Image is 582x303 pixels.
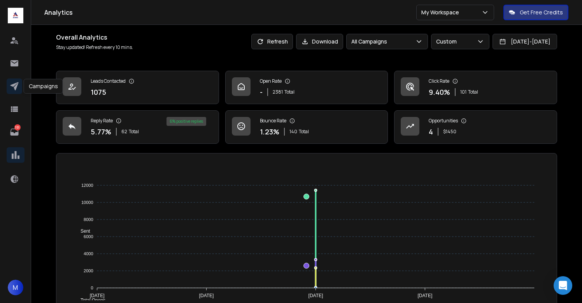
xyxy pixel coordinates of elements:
[129,129,139,135] span: Total
[284,89,295,95] span: Total
[91,78,126,84] p: Leads Contacted
[91,87,106,98] p: 1075
[225,71,388,104] a: Open Rate-2381Total
[56,71,219,104] a: Leads Contacted1075
[493,34,557,49] button: [DATE]-[DATE]
[14,124,21,131] p: 151
[24,79,63,94] div: Campaigns
[429,78,449,84] p: Click Rate
[44,8,416,17] h1: Analytics
[260,87,263,98] p: -
[91,126,111,137] p: 5.77 %
[289,129,297,135] span: 140
[121,129,127,135] span: 62
[84,217,93,222] tspan: 8000
[394,71,557,104] a: Click Rate9.40%101Total
[56,44,133,50] p: Stay updated! Refresh every 10 mins.
[260,78,282,84] p: Open Rate
[468,89,478,95] span: Total
[309,293,323,298] tspan: [DATE]
[75,228,90,234] span: Sent
[436,38,460,45] p: Custom
[260,118,286,124] p: Bounce Rate
[296,34,343,49] button: Download
[91,118,113,124] p: Reply Rate
[7,124,22,140] a: 151
[251,34,293,49] button: Refresh
[520,9,563,16] p: Get Free Credits
[84,268,93,273] tspan: 2000
[421,9,462,16] p: My Workspace
[56,110,219,144] a: Reply Rate5.77%62Total6% positive replies
[429,87,450,98] p: 9.40 %
[8,280,23,295] button: M
[260,126,279,137] p: 1.23 %
[81,200,93,205] tspan: 10000
[429,126,433,137] p: 4
[56,33,133,42] h1: Overall Analytics
[225,110,388,144] a: Bounce Rate1.23%140Total
[273,89,283,95] span: 2381
[299,129,309,135] span: Total
[429,118,458,124] p: Opportunities
[199,293,214,298] tspan: [DATE]
[460,89,466,95] span: 101
[554,276,572,295] div: Open Intercom Messenger
[75,298,105,303] span: Total Opens
[167,117,206,126] div: 6 % positive replies
[267,38,288,45] p: Refresh
[84,251,93,256] tspan: 4000
[8,8,23,23] img: logo
[418,293,433,298] tspan: [DATE]
[81,183,93,188] tspan: 12000
[312,38,338,45] p: Download
[84,234,93,239] tspan: 6000
[443,129,456,135] p: $ 1450
[90,293,105,298] tspan: [DATE]
[351,38,390,45] p: All Campaigns
[503,5,568,20] button: Get Free Credits
[394,110,557,144] a: Opportunities4$1450
[91,286,93,290] tspan: 0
